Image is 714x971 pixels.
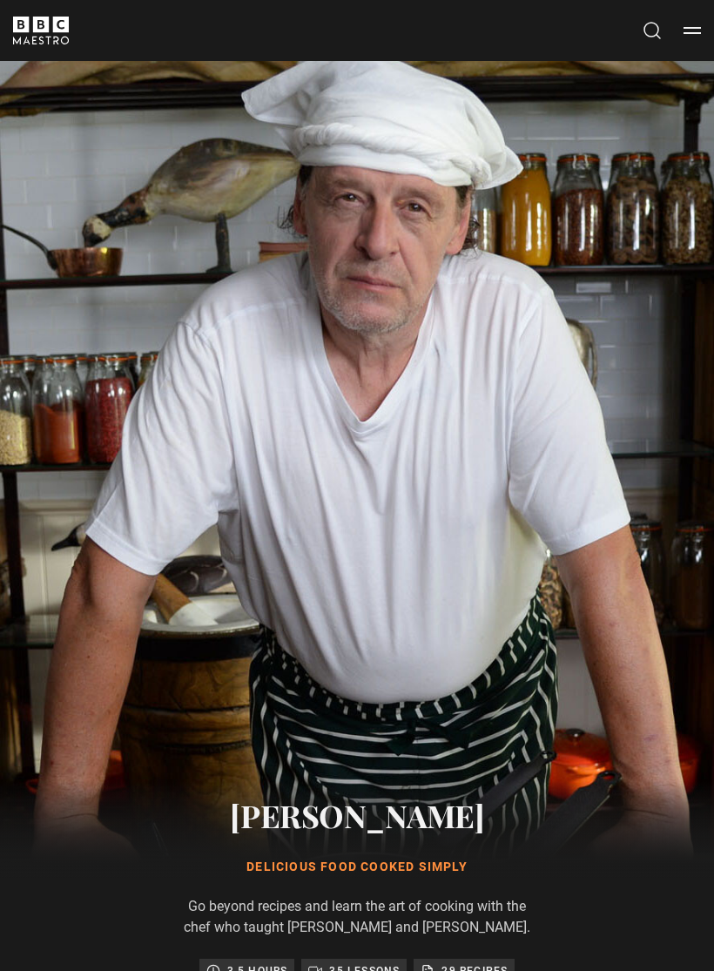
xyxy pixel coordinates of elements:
[183,793,531,837] h2: [PERSON_NAME]
[13,17,69,44] svg: BBC Maestro
[183,859,531,876] h1: Delicious Food Cooked Simply
[183,896,531,938] p: Go beyond recipes and learn the art of cooking with the chef who taught [PERSON_NAME] and [PERSON...
[684,22,701,39] button: Toggle navigation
